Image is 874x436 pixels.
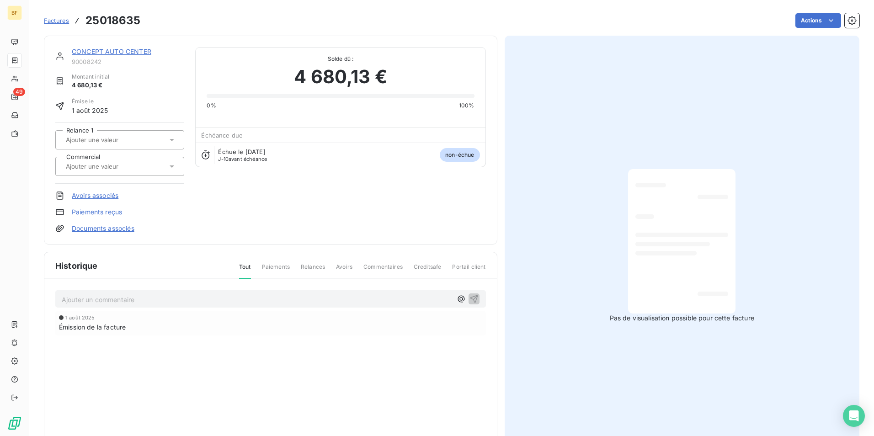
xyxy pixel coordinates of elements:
span: 0% [207,101,216,110]
span: Commentaires [363,263,403,278]
h3: 25018635 [85,12,140,29]
span: Échéance due [201,132,243,139]
span: Tout [239,263,251,279]
span: Historique [55,260,98,272]
a: 49 [7,90,21,104]
span: Relances [301,263,325,278]
span: Pas de visualisation possible pour cette facture [610,314,754,323]
div: BF [7,5,22,20]
span: Échue le [DATE] [218,148,265,155]
span: 4 680,13 € [294,63,387,90]
span: 90008242 [72,58,184,65]
span: Factures [44,17,69,24]
span: Émise le [72,97,108,106]
span: Avoirs [336,263,352,278]
span: avant échéance [218,156,267,162]
span: 4 680,13 € [72,81,109,90]
button: Actions [795,13,841,28]
input: Ajouter une valeur [65,162,157,170]
span: Paiements [262,263,290,278]
span: Creditsafe [414,263,442,278]
span: Montant initial [72,73,109,81]
a: CONCEPT AUTO CENTER [72,48,151,55]
a: Avoirs associés [72,191,118,200]
a: Paiements reçus [72,207,122,217]
img: Logo LeanPay [7,416,22,431]
span: 49 [13,88,25,96]
span: Émission de la facture [59,322,126,332]
span: 1 août 2025 [65,315,95,320]
span: Solde dû : [207,55,474,63]
span: non-échue [440,148,480,162]
span: 100% [459,101,474,110]
span: J-10 [218,156,229,162]
span: Portail client [452,263,485,278]
div: Open Intercom Messenger [843,405,865,427]
a: Documents associés [72,224,134,233]
span: 1 août 2025 [72,106,108,115]
a: Factures [44,16,69,25]
input: Ajouter une valeur [65,136,157,144]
